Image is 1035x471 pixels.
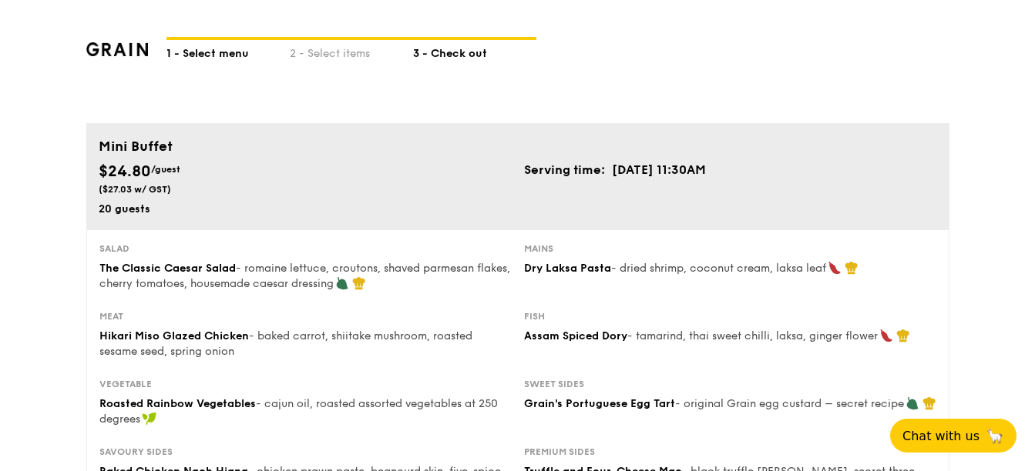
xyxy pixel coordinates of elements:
span: 🦙 [986,427,1004,445]
img: icon-vegan.f8ff3823.svg [142,412,157,426]
div: Mains [524,242,936,255]
img: icon-spicy.37a8142b.svg [879,329,893,342]
span: - original Grain egg custard – secret recipe [675,397,904,410]
div: 2 - Select items [290,40,413,62]
div: Salad [99,242,512,255]
td: Serving time: [524,160,611,180]
span: The Classic Caesar Salad [99,262,236,275]
span: - romaine lettuce, croutons, shaved parmesan flakes, cherry tomatoes, housemade caesar dressing [99,262,510,290]
span: Hikari Miso Glazed Chicken [99,329,249,342]
div: Vegetable [99,378,512,390]
span: Dry Laksa Pasta [524,262,611,275]
span: $24.80 [99,162,151,181]
span: /guest [151,164,180,175]
span: - dried shrimp, coconut cream, laksa leaf [611,262,826,275]
div: Meat [99,310,512,322]
span: Grain's Portuguese Egg Tart [524,397,675,410]
td: [DATE] 11:30AM [611,160,707,180]
span: Assam Spiced Dory [524,329,627,342]
span: - cajun oil, roasted assorted vegetables at 250 degrees [99,397,498,426]
div: 3 - Check out [413,40,536,62]
div: Sweet sides [524,378,936,390]
img: icon-vegetarian.fe4039eb.svg [906,396,919,410]
img: icon-chef-hat.a58ddaea.svg [845,261,859,275]
div: Savoury sides [99,446,512,458]
div: Fish [524,310,936,322]
div: Premium sides [524,446,936,458]
img: icon-chef-hat.a58ddaea.svg [352,276,366,290]
img: icon-chef-hat.a58ddaea.svg [922,396,936,410]
img: icon-chef-hat.a58ddaea.svg [896,329,910,342]
span: - baked carrot, shiitake mushroom, roasted sesame seed, spring onion [99,329,472,358]
span: ($27.03 w/ GST) [99,184,171,195]
span: - tamarind, thai sweet chilli, laksa, ginger flower [627,329,878,342]
img: icon-spicy.37a8142b.svg [828,261,842,275]
img: grain-logotype.1cdc1e11.png [86,42,149,56]
div: 1 - Select menu [166,40,290,62]
img: icon-vegetarian.fe4039eb.svg [335,276,349,290]
div: 20 guests [99,202,512,217]
div: Mini Buffet [99,135,937,157]
button: Chat with us🦙 [890,419,1017,453]
span: Chat with us [902,429,980,443]
span: Roasted Rainbow Vegetables [99,397,256,410]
